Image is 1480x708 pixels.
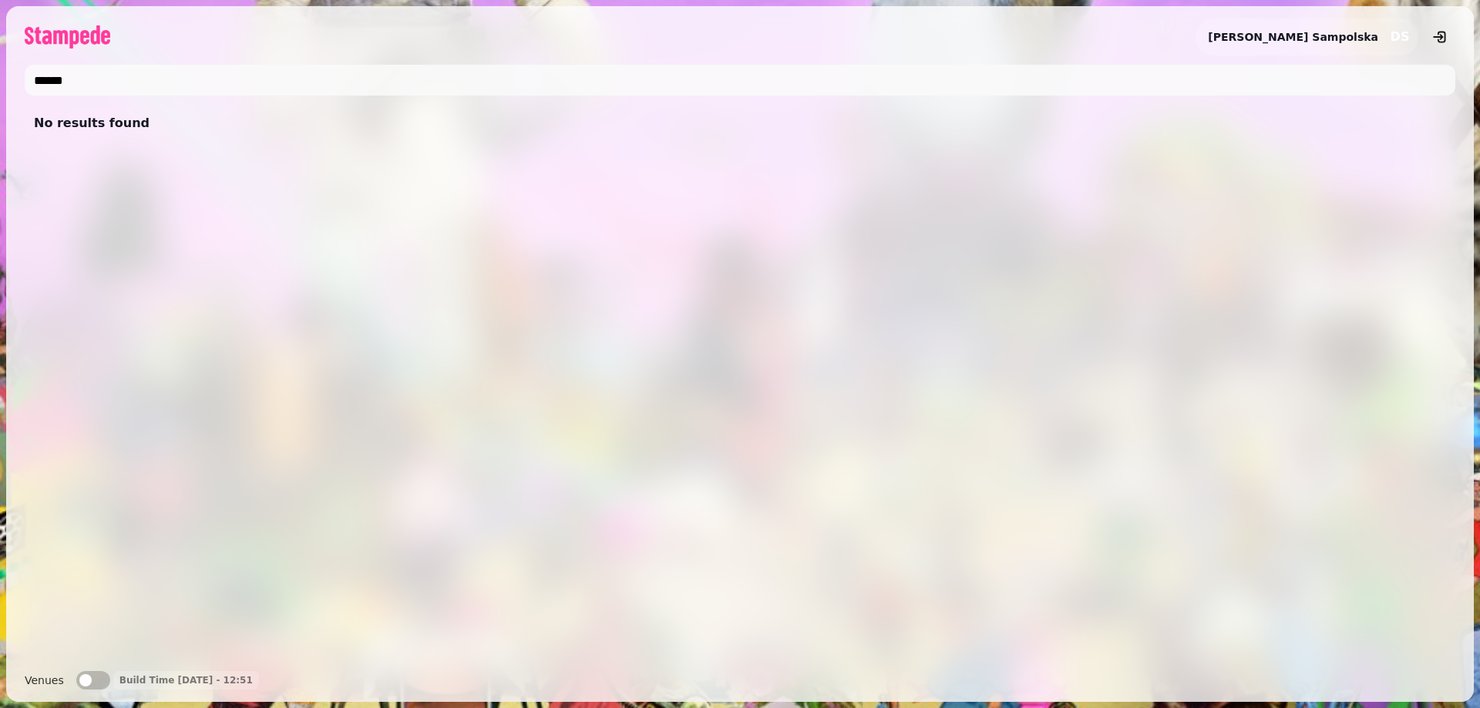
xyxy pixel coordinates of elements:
span: DS [1391,31,1410,43]
span: No results found [34,114,150,133]
img: logo [25,25,110,49]
h2: [PERSON_NAME] Sampolska [1208,29,1378,45]
label: Venues [25,671,64,690]
button: logout [1424,22,1455,52]
p: Build Time [DATE] - 12:51 [119,674,253,686]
